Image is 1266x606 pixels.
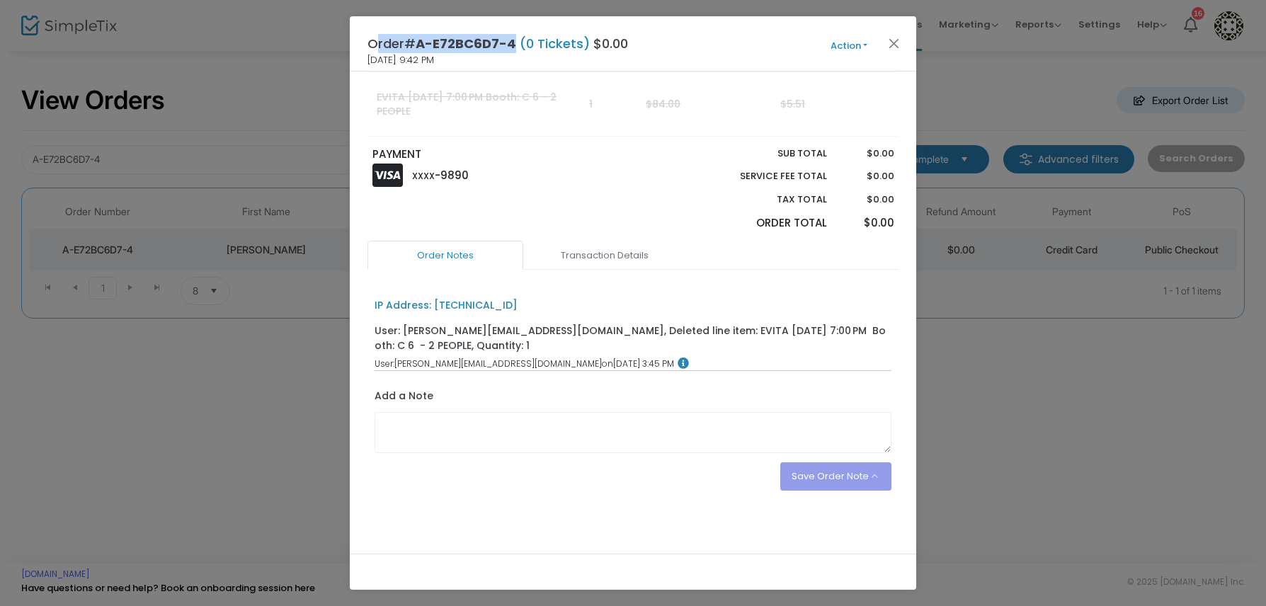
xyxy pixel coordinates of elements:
[707,147,827,161] p: Sub total
[772,72,857,137] td: $5.51
[368,23,898,137] div: Data table
[375,389,433,407] label: Add a Note
[602,358,613,370] span: on
[885,34,903,52] button: Close
[367,34,628,53] h4: Order# $0.00
[527,241,683,270] a: Transaction Details
[707,215,827,231] p: Order Total
[581,72,637,137] td: 1
[375,298,518,313] div: IP Address: [TECHNICAL_ID]
[375,358,394,370] span: User:
[435,168,469,183] span: -9890
[637,72,772,137] td: $84.00
[707,193,827,207] p: Tax Total
[516,35,593,52] span: (0 Tickets)
[367,53,434,67] span: [DATE] 9:42 PM
[412,170,435,182] span: XXXX
[375,324,892,353] div: User: [PERSON_NAME][EMAIL_ADDRESS][DOMAIN_NAME], Deleted line item: EVITA [DATE] 7:00 PM Booth: C...
[372,147,627,163] p: PAYMENT
[416,35,516,52] span: A-E72BC6D7-4
[707,169,827,183] p: Service Fee Total
[840,147,894,161] p: $0.00
[840,169,894,183] p: $0.00
[368,72,581,137] td: EVITA [DATE] 7:00 PM Booth: C 6 - 2 PEOPLE
[806,38,891,54] button: Action
[840,193,894,207] p: $0.00
[375,358,892,370] div: [PERSON_NAME][EMAIL_ADDRESS][DOMAIN_NAME] [DATE] 3:45 PM
[840,215,894,231] p: $0.00
[367,241,523,270] a: Order Notes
